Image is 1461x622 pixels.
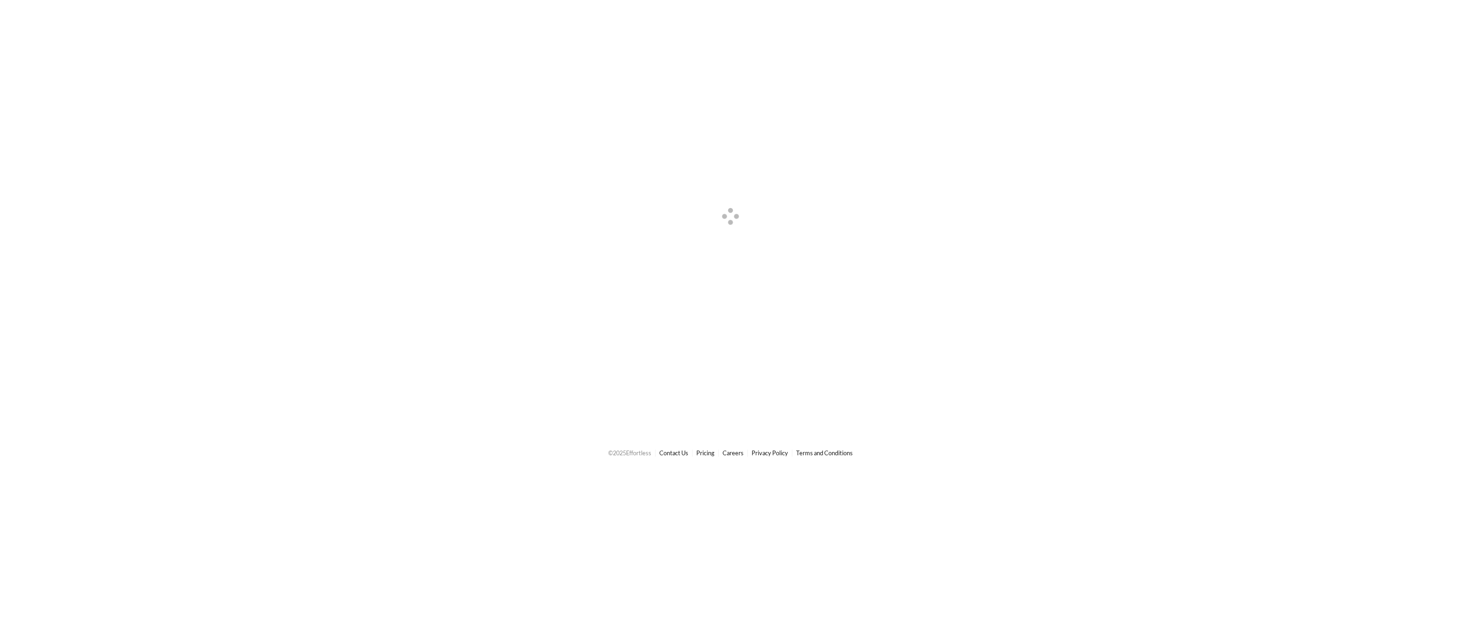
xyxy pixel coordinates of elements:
a: Terms and Conditions [796,449,853,457]
a: Careers [723,449,744,457]
a: Contact Us [659,449,688,457]
span: © 2025 Effortless [608,449,651,457]
a: Privacy Policy [752,449,788,457]
a: Pricing [696,449,715,457]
